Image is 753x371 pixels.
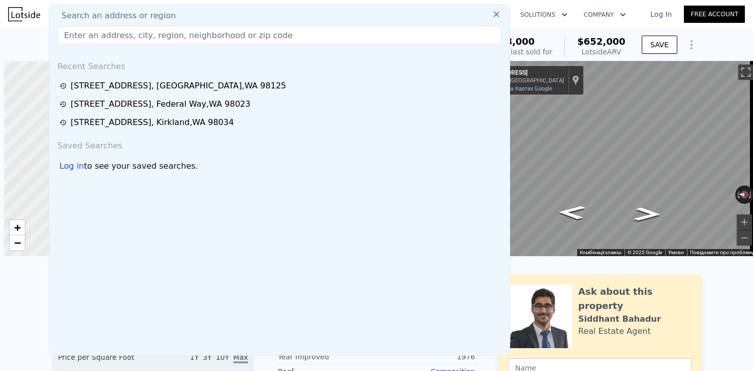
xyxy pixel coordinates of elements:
a: Free Account [684,6,745,23]
span: 10Y [216,353,229,361]
div: Ask about this property [578,285,692,313]
div: Log in [59,160,84,172]
a: Zoom out [10,235,25,251]
div: Real Estate Agent [578,325,651,337]
span: + [14,221,21,234]
div: Price per Square Foot [58,352,153,368]
button: Зменшити [737,230,752,245]
a: Zoom in [10,220,25,235]
button: Solutions [512,6,576,24]
button: Комбінації клавіш [580,249,621,256]
button: Збільшити [737,214,752,230]
div: [STREET_ADDRESS] , Federal Way , WA 98023 [71,98,250,110]
a: [STREET_ADDRESS], Kirkland,WA 98034 [59,116,503,129]
div: [STREET_ADDRESS] , [GEOGRAPHIC_DATA] , WA 98125 [71,80,286,92]
path: Прямувати на північ, 12th Ave SW [622,204,672,225]
button: Show Options [681,35,702,55]
div: Recent Searches [53,52,506,77]
div: [STREET_ADDRESS] , Kirkland , WA 98034 [71,116,234,129]
button: Повернути проти годинникової стрілки [735,185,741,204]
span: $652,000 [577,36,625,47]
span: to see your saved searches. [84,160,198,172]
div: Lotside ARV [577,47,625,57]
button: Company [576,6,634,24]
span: 3Y [203,353,211,361]
span: $128,000 [487,36,535,47]
div: [STREET_ADDRESS] [473,69,564,77]
a: Показати місцезнаходження на карті [572,75,579,86]
a: [STREET_ADDRESS], Federal Way,WA 98023 [59,98,503,110]
path: Прямувати на південь, 12th Ave SW [546,202,597,223]
span: © 2025 Google [627,250,662,255]
span: − [14,236,21,249]
span: 1Y [190,353,199,361]
img: Lotside [8,7,40,21]
span: Search an address or region [53,10,176,22]
button: SAVE [642,36,677,54]
div: 1976 [376,352,475,362]
a: Log In [638,9,684,19]
div: Saved Searches [53,132,506,156]
a: Переглянути на Картах Google [473,85,552,92]
div: Siddhant Bahadur [578,313,661,325]
div: Year Improved [278,352,376,362]
input: Enter an address, city, region, neighborhood or zip code [57,26,501,44]
a: [STREET_ADDRESS], [GEOGRAPHIC_DATA],WA 98125 [59,80,503,92]
div: Федерал Вей, [GEOGRAPHIC_DATA] [473,77,564,84]
a: Умови [668,250,684,255]
span: Max [233,353,248,363]
div: Off Market, last sold for [469,47,552,57]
